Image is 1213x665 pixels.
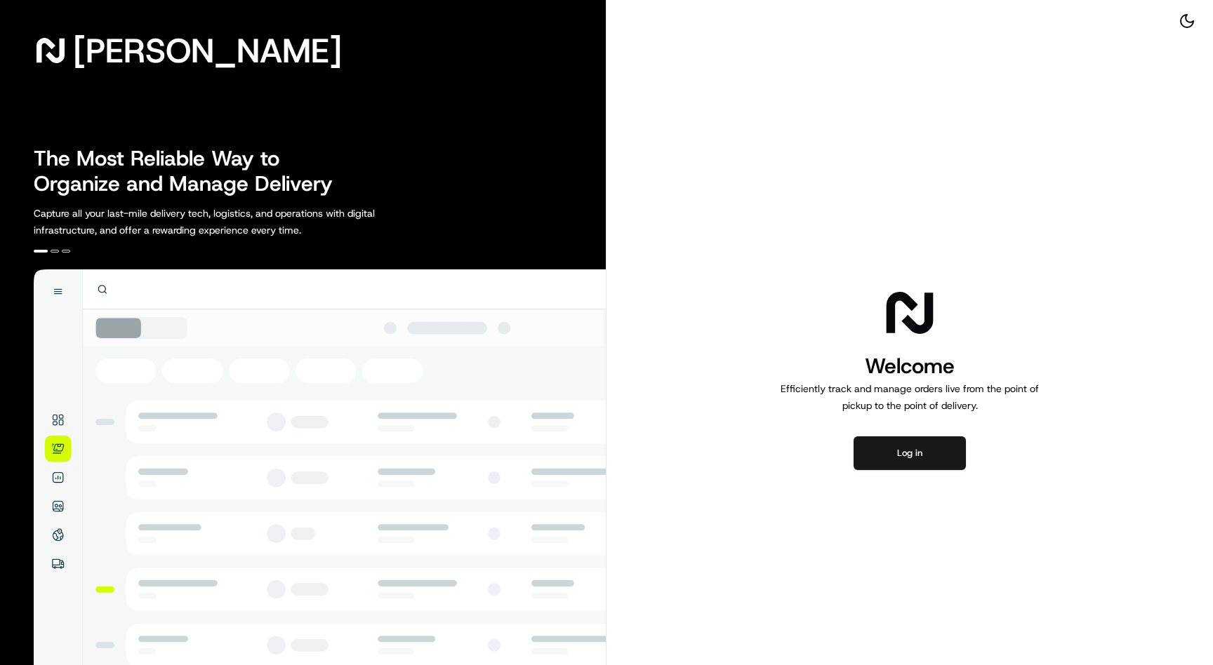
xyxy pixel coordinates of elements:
[854,436,966,470] button: Log in
[34,205,438,239] p: Capture all your last-mile delivery tech, logistics, and operations with digital infrastructure, ...
[775,352,1045,380] h1: Welcome
[775,380,1045,414] p: Efficiently track and manage orders live from the point of pickup to the point of delivery.
[73,36,342,65] span: [PERSON_NAME]
[34,146,348,196] h2: The Most Reliable Way to Organize and Manage Delivery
